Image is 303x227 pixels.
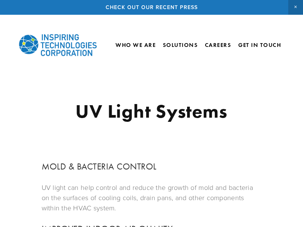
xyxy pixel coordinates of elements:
[205,39,231,51] a: Careers
[42,160,262,173] h3: MOLD & BACTERIA CONTROL
[18,28,98,62] img: Inspiring Technologies Corp – A Building Technologies Company
[163,42,198,48] a: Solutions
[116,39,156,51] a: Who We Are
[42,182,262,213] p: UV light can help control and reduce the growth of mold and bacteria on the surfaces of cooling c...
[238,39,281,51] a: Get In Touch
[42,102,262,121] h1: UV Light Systems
